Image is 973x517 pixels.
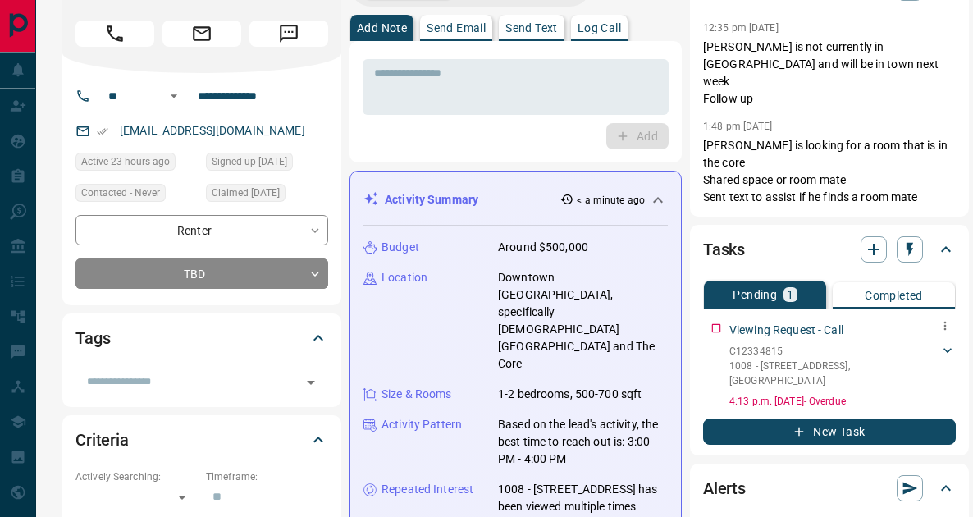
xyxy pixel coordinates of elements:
button: Open [299,371,322,394]
span: Signed up [DATE] [212,153,287,170]
div: C123348151008 - [STREET_ADDRESS],[GEOGRAPHIC_DATA] [729,341,956,391]
svg: Email Verified [97,126,108,137]
div: Thu Aug 14 2025 [75,153,198,176]
p: Around $500,000 [498,239,588,256]
div: Criteria [75,420,328,460]
h2: Criteria [75,427,129,453]
h2: Alerts [703,475,746,501]
p: < a minute ago [577,193,645,208]
p: Completed [865,290,923,301]
p: Location [381,269,427,286]
p: 1:48 pm [DATE] [703,121,773,132]
p: Activity Pattern [381,416,462,433]
p: C12334815 [729,344,939,359]
span: Call [75,21,154,47]
p: Repeated Interest [381,481,473,498]
div: Activity Summary< a minute ago [363,185,668,215]
p: Log Call [578,22,621,34]
p: Downtown [GEOGRAPHIC_DATA], specifically [DEMOGRAPHIC_DATA][GEOGRAPHIC_DATA] and The Core [498,269,668,373]
p: Viewing Request - Call [729,322,843,339]
p: Actively Searching: [75,469,198,484]
p: Add Note [357,22,407,34]
p: 12:35 pm [DATE] [703,22,779,34]
div: Renter [75,215,328,245]
span: Contacted - Never [81,185,160,201]
p: 4:13 p.m. [DATE] - Overdue [729,394,956,409]
button: New Task [703,419,956,445]
p: [PERSON_NAME] is looking for a room that is in the core Shared space or room mate Sent text to as... [703,137,956,206]
div: Mon Jan 10 2022 [206,184,328,207]
h2: Tasks [703,236,745,263]
span: Claimed [DATE] [212,185,280,201]
p: Pending [733,289,777,300]
p: Timeframe: [206,469,328,484]
span: Email [162,21,241,47]
p: 1-2 bedrooms, 500-700 sqft [498,386,642,403]
a: [EMAIL_ADDRESS][DOMAIN_NAME] [120,124,305,137]
p: Activity Summary [385,191,478,208]
div: Tags [75,318,328,358]
div: Tasks [703,230,956,269]
p: Send Text [505,22,558,34]
p: 1 [787,289,793,300]
h2: Tags [75,325,110,351]
span: Message [249,21,328,47]
div: Alerts [703,469,956,508]
p: [PERSON_NAME] is not currently in [GEOGRAPHIC_DATA] and will be in town next week Follow up [703,39,956,108]
div: Mon Jan 10 2022 [206,153,328,176]
p: Size & Rooms [381,386,452,403]
button: Open [164,86,184,106]
span: Active 23 hours ago [81,153,170,170]
p: 1008 - [STREET_ADDRESS] has been viewed multiple times [498,481,668,515]
div: TBD [75,258,328,289]
p: Budget [381,239,419,256]
p: Send Email [427,22,486,34]
p: Based on the lead's activity, the best time to reach out is: 3:00 PM - 4:00 PM [498,416,668,468]
p: 1008 - [STREET_ADDRESS] , [GEOGRAPHIC_DATA] [729,359,939,388]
